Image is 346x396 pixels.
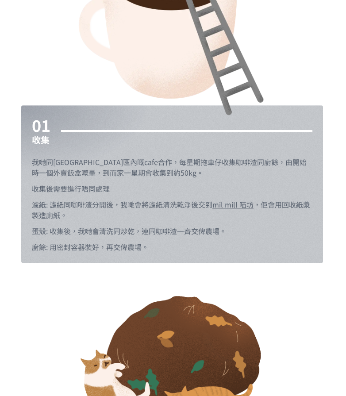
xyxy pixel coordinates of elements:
h1: 收集 [32,134,50,146]
h3: 01 [32,116,50,134]
p: 濾紙: 濾紙同咖啡渣分開後，我哋會將濾紙清洗乾淨後交到 ，佢會用回收紙漿製造廁紙。 [32,199,312,220]
a: mil mill 喵坊 [212,199,254,210]
p: 我哋同[GEOGRAPHIC_DATA]區內嘅cafe合作，每星期拖車仔收集咖啡渣同廚餘，由開始時一個外賣飯盒嘅量，到而家一星期會收集到約50kg。 [32,157,312,178]
p: 蛋殼: 收集後，我哋會清洗同炒乾，連同咖啡渣一齊交俾農場。 [32,226,312,236]
p: 廚餘: 用密封容器裝好，再交俾農場。 [32,242,312,252]
p: 收集後需要進行唔同處理 [32,183,312,194]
